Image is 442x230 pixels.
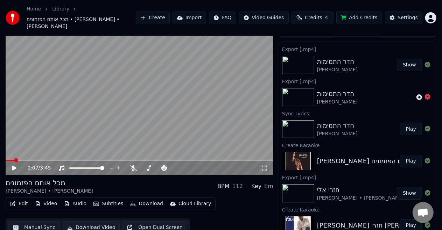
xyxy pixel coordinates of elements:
[398,14,418,21] div: Settings
[305,14,322,21] span: Credits
[27,16,136,30] span: מכל אותם הפזמונים • [PERSON_NAME] • [PERSON_NAME]
[27,6,136,30] nav: breadcrumb
[6,11,20,25] img: youka
[32,199,60,209] button: Video
[136,12,170,24] button: Create
[27,165,44,172] div: /
[217,182,229,191] div: BPM
[385,12,422,24] button: Settings
[413,202,434,223] a: פתח צ'אט
[173,12,206,24] button: Import
[178,200,211,207] div: Cloud Library
[317,57,358,66] div: חדר התמימות
[7,199,31,209] button: Edit
[251,182,261,191] div: Key
[40,165,51,172] span: 3:45
[279,109,436,117] div: Sync Lyrics
[279,205,436,214] div: Create Karaoke
[317,99,358,106] div: [PERSON_NAME]
[264,182,273,191] div: Em
[209,12,236,24] button: FAQ
[279,141,436,149] div: Create Karaoke
[317,195,405,202] div: [PERSON_NAME] • [PERSON_NAME]
[317,185,405,195] div: חזרי אלי
[91,199,126,209] button: Subtitles
[325,14,328,21] span: 4
[279,173,436,181] div: Export [.mp4]
[127,199,166,209] button: Download
[336,12,382,24] button: Add Credits
[400,123,422,135] button: Play
[317,130,358,137] div: [PERSON_NAME]
[52,6,69,13] a: Library
[279,77,436,85] div: Export [.mp4]
[27,6,41,13] a: Home
[317,121,358,130] div: חדר התמימות
[397,187,422,200] button: Show
[6,178,93,188] div: מכל אותם הפזמונים
[400,155,422,167] button: Play
[292,12,334,24] button: Credits4
[61,199,89,209] button: Audio
[279,45,436,53] div: Export [.mp4]
[232,182,243,191] div: 112
[239,12,289,24] button: Video Guides
[317,66,358,73] div: [PERSON_NAME]
[27,165,38,172] span: 0:07
[6,188,93,195] div: [PERSON_NAME] • [PERSON_NAME]
[317,89,358,99] div: חדר התמימות
[397,59,422,71] button: Show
